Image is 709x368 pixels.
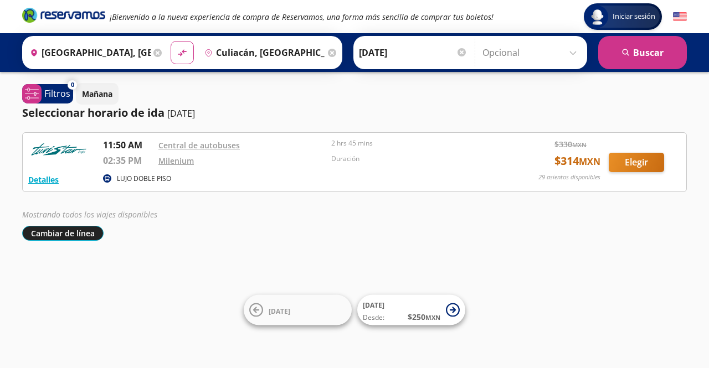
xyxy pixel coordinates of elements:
input: Buscar Origen [25,39,151,66]
a: Milenium [158,156,194,166]
p: 2 hrs 45 mins [331,138,499,148]
p: 11:50 AM [103,138,153,152]
em: Mostrando todos los viajes disponibles [22,209,157,220]
span: [DATE] [269,306,290,315]
button: Detalles [28,174,59,185]
span: $ 330 [554,138,587,150]
input: Elegir Fecha [359,39,467,66]
input: Opcional [482,39,582,66]
button: [DATE] [244,295,352,325]
p: Filtros [44,87,70,100]
span: $ 314 [554,153,600,169]
small: MXN [572,141,587,149]
a: Central de autobuses [158,140,240,151]
input: Buscar Destino [200,39,325,66]
p: Mañana [82,88,112,100]
p: Seleccionar horario de ida [22,105,165,121]
button: Buscar [598,36,687,69]
button: English [673,10,687,24]
p: 02:35 PM [103,154,153,167]
button: Cambiar de línea [22,226,104,241]
p: LUJO DOBLE PISO [117,174,171,184]
img: RESERVAMOS [28,138,89,160]
p: [DATE] [167,107,195,120]
span: Iniciar sesión [608,11,660,22]
em: ¡Bienvenido a la nueva experiencia de compra de Reservamos, una forma más sencilla de comprar tus... [110,12,494,22]
p: 29 asientos disponibles [538,173,600,182]
button: Elegir [609,153,664,172]
small: MXN [579,156,600,168]
small: MXN [425,313,440,322]
p: Duración [331,154,499,164]
span: [DATE] [363,300,384,310]
button: [DATE]Desde:$250MXN [357,295,465,325]
span: $ 250 [408,311,440,323]
button: Mañana [76,83,119,105]
i: Brand Logo [22,7,105,23]
a: Brand Logo [22,7,105,27]
span: Desde: [363,313,384,323]
span: 0 [71,80,74,90]
button: 0Filtros [22,84,73,103]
